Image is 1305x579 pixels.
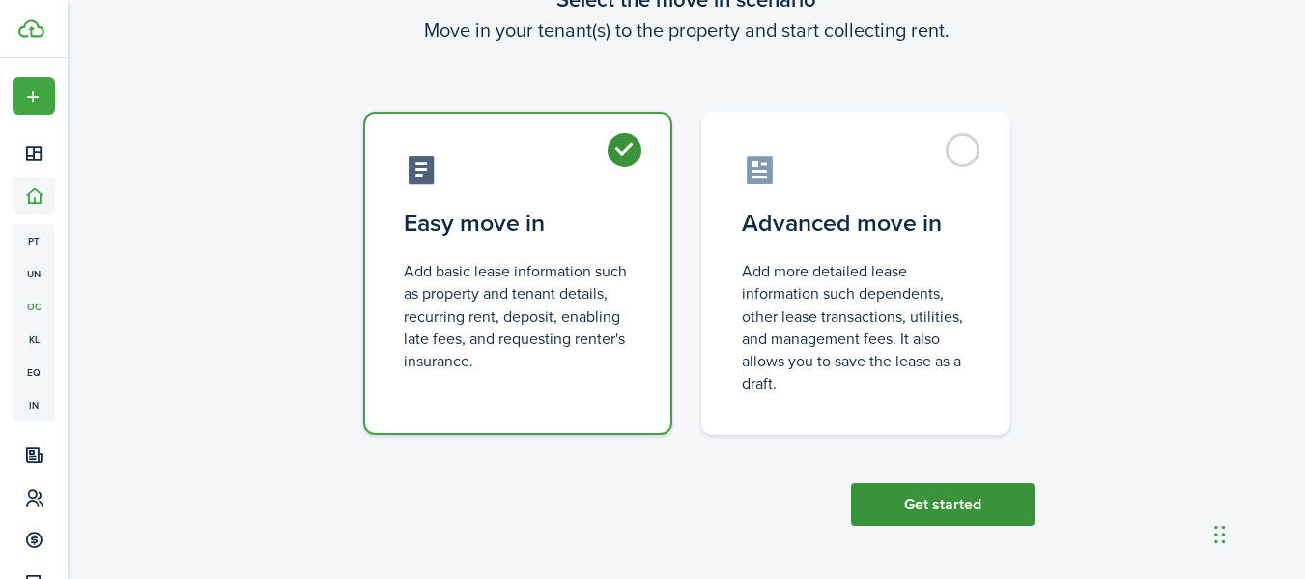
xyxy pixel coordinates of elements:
control-radio-card-title: Advanced move in [742,206,970,241]
iframe: Chat Widget [1208,486,1305,579]
a: kl [13,323,55,356]
control-radio-card-title: Easy move in [404,206,632,241]
a: in [13,389,55,421]
button: Open menu [13,77,55,115]
a: un [13,257,55,290]
div: Drag [1214,506,1226,564]
wizard-step-header-description: Move in your tenant(s) to the property and start collecting rent. [339,15,1035,44]
a: pt [13,224,55,257]
a: eq [13,356,55,389]
img: TenantCloud [18,19,44,38]
control-radio-card-description: Add basic lease information such as property and tenant details, recurring rent, deposit, enablin... [404,260,632,372]
a: oc [13,290,55,323]
button: Get started [851,483,1035,526]
control-radio-card-description: Add more detailed lease information such dependents, other lease transactions, utilities, and man... [742,260,970,394]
